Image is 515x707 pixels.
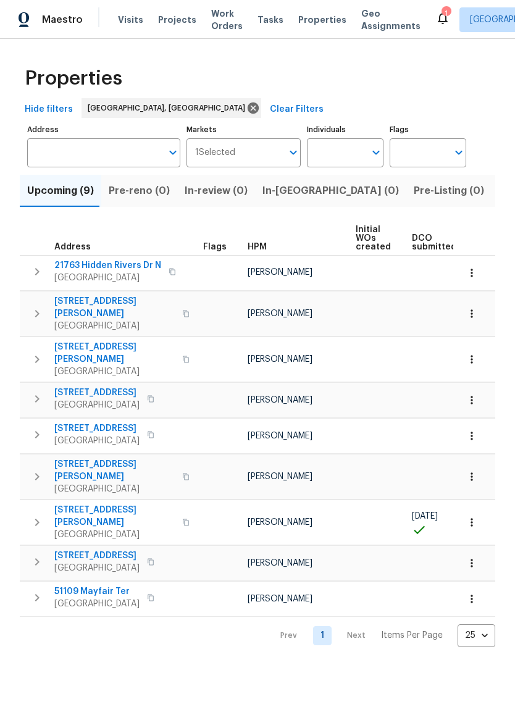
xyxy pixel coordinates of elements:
[248,518,312,527] span: [PERSON_NAME]
[203,243,227,251] span: Flags
[307,126,383,133] label: Individuals
[248,559,312,567] span: [PERSON_NAME]
[257,15,283,24] span: Tasks
[356,225,391,251] span: Initial WOs created
[158,14,196,26] span: Projects
[54,435,140,447] span: [GEOGRAPHIC_DATA]
[42,14,83,26] span: Maestro
[54,295,175,320] span: [STREET_ADDRESS][PERSON_NAME]
[248,309,312,318] span: [PERSON_NAME]
[367,144,385,161] button: Open
[82,98,261,118] div: [GEOGRAPHIC_DATA], [GEOGRAPHIC_DATA]
[54,399,140,411] span: [GEOGRAPHIC_DATA]
[450,144,467,161] button: Open
[248,432,312,440] span: [PERSON_NAME]
[54,341,175,366] span: [STREET_ADDRESS][PERSON_NAME]
[54,529,175,541] span: [GEOGRAPHIC_DATA]
[262,182,399,199] span: In-[GEOGRAPHIC_DATA] (0)
[442,7,450,20] div: 1
[248,243,267,251] span: HPM
[248,268,312,277] span: [PERSON_NAME]
[248,355,312,364] span: [PERSON_NAME]
[185,182,248,199] span: In-review (0)
[248,396,312,404] span: [PERSON_NAME]
[54,483,175,495] span: [GEOGRAPHIC_DATA]
[54,272,161,284] span: [GEOGRAPHIC_DATA]
[270,102,324,117] span: Clear Filters
[265,98,329,121] button: Clear Filters
[88,102,250,114] span: [GEOGRAPHIC_DATA], [GEOGRAPHIC_DATA]
[54,562,140,574] span: [GEOGRAPHIC_DATA]
[20,98,78,121] button: Hide filters
[298,14,346,26] span: Properties
[27,126,180,133] label: Address
[414,182,484,199] span: Pre-Listing (0)
[248,595,312,603] span: [PERSON_NAME]
[269,624,495,647] nav: Pagination Navigation
[54,504,175,529] span: [STREET_ADDRESS][PERSON_NAME]
[381,629,443,642] p: Items Per Page
[109,182,170,199] span: Pre-reno (0)
[412,512,438,521] span: [DATE]
[458,619,495,651] div: 25
[54,243,91,251] span: Address
[54,598,140,610] span: [GEOGRAPHIC_DATA]
[25,102,73,117] span: Hide filters
[412,234,456,251] span: DCO submitted
[361,7,421,32] span: Geo Assignments
[54,320,175,332] span: [GEOGRAPHIC_DATA]
[164,144,182,161] button: Open
[285,144,302,161] button: Open
[54,387,140,399] span: [STREET_ADDRESS]
[186,126,301,133] label: Markets
[195,148,235,158] span: 1 Selected
[248,472,312,481] span: [PERSON_NAME]
[390,126,466,133] label: Flags
[54,259,161,272] span: 21763 Hidden Rivers Dr N
[27,182,94,199] span: Upcoming (9)
[54,585,140,598] span: 51109 Mayfair Ter
[54,366,175,378] span: [GEOGRAPHIC_DATA]
[118,14,143,26] span: Visits
[54,422,140,435] span: [STREET_ADDRESS]
[211,7,243,32] span: Work Orders
[25,72,122,85] span: Properties
[313,626,332,645] a: Goto page 1
[54,458,175,483] span: [STREET_ADDRESS][PERSON_NAME]
[54,550,140,562] span: [STREET_ADDRESS]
